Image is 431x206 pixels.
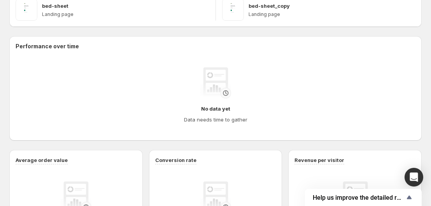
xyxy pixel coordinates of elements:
span: Help us improve the detailed report for A/B campaigns [313,194,405,201]
button: Show survey - Help us improve the detailed report for A/B campaigns [313,193,414,202]
p: bed-sheet_copy [249,2,290,10]
h4: No data yet [201,105,230,113]
p: bed-sheet [42,2,68,10]
h4: Data needs time to gather [184,116,247,123]
h3: Average order value [16,156,68,164]
p: Landing page [249,11,416,18]
h2: Performance over time [16,42,415,50]
h3: Conversion rate [155,156,196,164]
div: Open Intercom Messenger [405,168,423,187]
img: No data yet [200,67,231,99]
h3: Revenue per visitor [294,156,344,164]
p: Landing page [42,11,209,18]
